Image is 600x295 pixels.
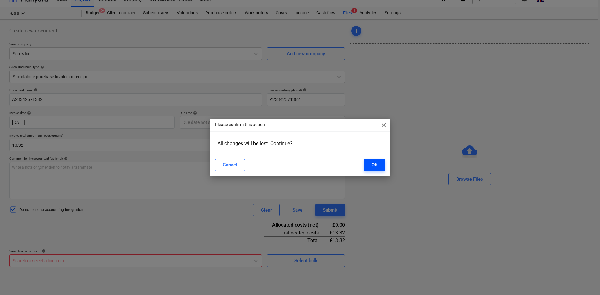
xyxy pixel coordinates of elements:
[215,159,245,171] button: Cancel
[364,159,385,171] button: OK
[380,121,387,129] span: close
[215,138,385,149] div: All changes will be lost. Continue?
[372,161,377,169] div: OK
[569,265,600,295] iframe: Chat Widget
[223,161,237,169] div: Cancel
[215,121,265,128] p: Please confirm this action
